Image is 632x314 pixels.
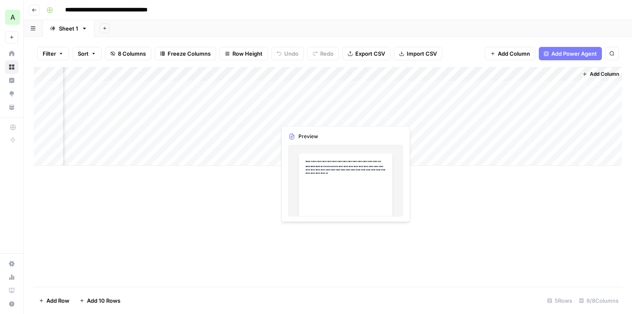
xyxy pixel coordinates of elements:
span: Redo [320,49,334,58]
a: Learning Hub [5,284,18,297]
span: Undo [284,49,298,58]
a: Insights [5,74,18,87]
button: Undo [271,47,304,60]
span: Add Column [590,70,619,78]
button: Freeze Columns [155,47,216,60]
span: A [10,12,15,22]
button: Filter [37,47,69,60]
button: Workspace: Alpine Hearing Protection [5,7,18,28]
span: Sort [78,49,89,58]
button: Export CSV [342,47,390,60]
button: Add 10 Rows [74,294,125,307]
span: Export CSV [355,49,385,58]
div: 8/8 Columns [576,294,622,307]
a: Browse [5,60,18,74]
span: Add Column [498,49,530,58]
a: Usage [5,270,18,284]
a: Settings [5,257,18,270]
button: Add Column [485,47,535,60]
button: Redo [307,47,339,60]
div: 5 Rows [544,294,576,307]
div: Sheet 1 [59,24,78,33]
a: Sheet 1 [43,20,94,37]
button: 8 Columns [105,47,151,60]
a: Your Data [5,100,18,114]
span: Add Power Agent [551,49,597,58]
button: Help + Support [5,297,18,311]
span: Add Row [46,296,69,305]
a: Home [5,47,18,60]
span: Freeze Columns [168,49,211,58]
span: Import CSV [407,49,437,58]
span: Add 10 Rows [87,296,120,305]
span: 8 Columns [118,49,146,58]
button: Add Power Agent [539,47,602,60]
button: Row Height [219,47,268,60]
button: Import CSV [394,47,442,60]
span: Filter [43,49,56,58]
span: Row Height [232,49,262,58]
a: Opportunities [5,87,18,100]
button: Add Column [579,69,622,80]
button: Sort [72,47,102,60]
button: Add Row [34,294,74,307]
